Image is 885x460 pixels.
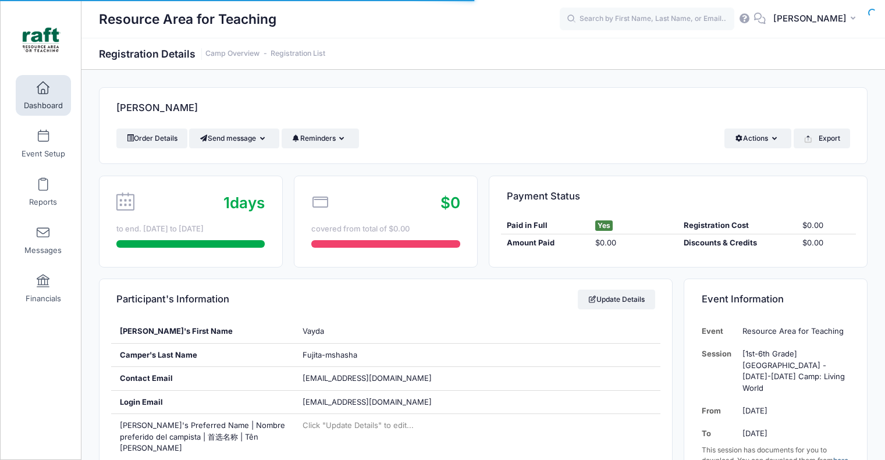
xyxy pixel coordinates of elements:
[766,6,868,33] button: [PERSON_NAME]
[111,391,294,414] div: Login Email
[737,320,850,343] td: Resource Area for Teaching
[111,367,294,390] div: Contact Email
[116,223,265,235] div: to end. [DATE] to [DATE]
[678,237,797,249] div: Discounts & Credits
[311,223,460,235] div: covered from total of $0.00
[111,414,294,460] div: [PERSON_NAME]'s Preferred Name | Nombre preferido del campista | 首选名称 | Tên [PERSON_NAME]
[678,220,797,231] div: Registration Cost
[560,8,734,31] input: Search by First Name, Last Name, or Email...
[99,6,276,33] h1: Resource Area for Teaching
[29,197,57,207] span: Reports
[205,49,260,58] a: Camp Overview
[702,283,784,316] h4: Event Information
[303,326,324,336] span: Vayda
[1,12,82,67] a: Resource Area for Teaching
[702,400,737,422] td: From
[702,422,737,445] td: To
[702,320,737,343] td: Event
[16,172,71,212] a: Reports
[507,180,580,213] h4: Payment Status
[578,290,655,309] a: Update Details
[111,344,294,367] div: Camper's Last Name
[189,129,279,148] button: Send message
[282,129,359,148] button: Reminders
[16,220,71,261] a: Messages
[16,75,71,116] a: Dashboard
[116,283,229,316] h4: Participant's Information
[501,237,589,249] div: Amount Paid
[24,101,63,110] span: Dashboard
[99,48,325,60] h1: Registration Details
[271,49,325,58] a: Registration List
[223,194,230,212] span: 1
[16,123,71,164] a: Event Setup
[501,220,589,231] div: Paid in Full
[22,149,65,159] span: Event Setup
[724,129,791,148] button: Actions
[303,373,432,383] span: [EMAIL_ADDRESS][DOMAIN_NAME]
[116,92,198,125] h4: [PERSON_NAME]
[24,245,62,255] span: Messages
[797,220,856,231] div: $0.00
[223,191,265,214] div: days
[589,237,678,249] div: $0.00
[773,12,847,25] span: [PERSON_NAME]
[794,129,850,148] button: Export
[303,350,357,359] span: Fujita-mshasha
[797,237,856,249] div: $0.00
[116,129,187,148] a: Order Details
[26,294,61,304] span: Financials
[737,422,850,445] td: [DATE]
[111,320,294,343] div: [PERSON_NAME]'s First Name
[440,194,460,212] span: $0
[303,420,414,430] span: Click "Update Details" to edit...
[595,220,613,231] span: Yes
[702,343,737,400] td: Session
[303,397,448,408] span: [EMAIL_ADDRESS][DOMAIN_NAME]
[16,268,71,309] a: Financials
[20,18,63,62] img: Resource Area for Teaching
[737,400,850,422] td: [DATE]
[737,343,850,400] td: [1st-6th Grade] [GEOGRAPHIC_DATA] - [DATE]-[DATE] Camp: Living World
